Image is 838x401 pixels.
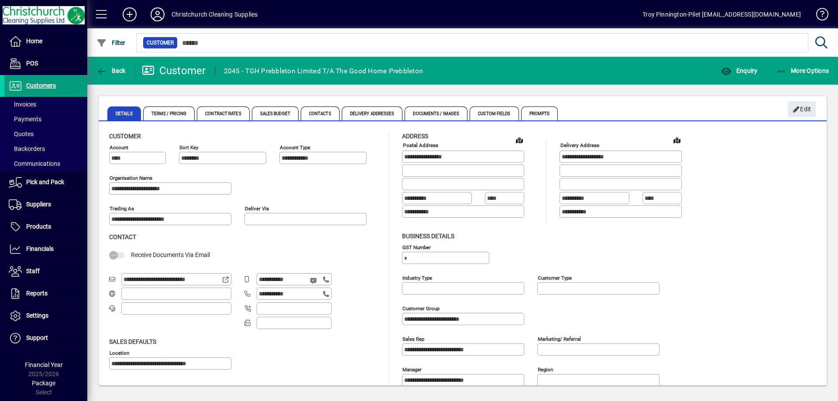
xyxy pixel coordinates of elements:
mat-label: Organisation name [110,175,152,181]
span: Contacts [301,106,340,120]
span: Payments [9,116,41,123]
span: Invoices [9,101,36,108]
button: Filter [94,35,128,51]
span: Quotes [9,130,34,137]
span: Financial Year [25,361,63,368]
mat-label: Trading as [110,206,134,212]
span: Support [26,334,48,341]
a: Backorders [4,141,87,156]
a: Reports [4,283,87,305]
button: Add [116,7,144,22]
span: Pick and Pack [26,178,64,185]
span: Documents / Images [405,106,467,120]
a: Knowledge Base [810,2,827,30]
span: Filter [96,39,126,46]
a: Invoices [4,97,87,112]
span: Staff [26,267,40,274]
span: Customer [109,133,141,140]
span: Customers [26,82,56,89]
span: Suppliers [26,201,51,208]
span: Sales defaults [109,338,156,345]
mat-label: Sort key [179,144,198,151]
button: More Options [774,63,831,79]
a: Quotes [4,127,87,141]
mat-label: Marketing/ Referral [538,336,581,342]
a: Financials [4,238,87,260]
app-page-header-button: Back [87,63,135,79]
mat-label: Deliver via [245,206,269,212]
a: Suppliers [4,194,87,216]
span: Back [96,67,126,74]
span: Contact [109,233,136,240]
button: Back [94,63,128,79]
a: POS [4,53,87,75]
a: Products [4,216,87,238]
mat-label: GST Number [402,244,431,250]
mat-label: Customer group [402,305,440,311]
a: View on map [670,133,684,147]
span: Terms / Pricing [143,106,195,120]
a: Staff [4,260,87,282]
span: Products [26,223,51,230]
a: Pick and Pack [4,171,87,193]
button: Send SMS [304,270,325,291]
button: Profile [144,7,172,22]
span: Sales Budget [252,106,299,120]
span: Business details [402,233,454,240]
div: 2045 - TGH Prebbleton Limited T/A The Good Home Prebbleton [224,64,423,78]
span: Delivery Addresses [342,106,403,120]
span: Prompts [521,106,558,120]
span: Reports [26,290,48,297]
span: Package [32,380,55,387]
mat-label: Manager [402,366,422,372]
mat-label: Customer type [538,274,572,281]
mat-label: Account [110,144,128,151]
a: View on map [512,133,526,147]
div: Christchurch Cleaning Supplies [172,7,258,21]
mat-label: Region [538,366,553,372]
span: More Options [776,67,829,74]
a: Home [4,31,87,52]
mat-label: Account Type [280,144,310,151]
span: Edit [793,102,811,117]
button: Enquiry [719,63,759,79]
mat-label: Location [110,350,129,356]
a: Communications [4,156,87,171]
span: Address [402,133,428,140]
span: Backorders [9,145,45,152]
span: Financials [26,245,54,252]
a: Support [4,327,87,349]
mat-label: Industry type [402,274,432,281]
span: Enquiry [721,67,757,74]
button: Edit [788,101,816,117]
span: Communications [9,160,60,167]
span: POS [26,60,38,67]
span: Custom Fields [470,106,519,120]
div: Customer [142,64,206,78]
span: Contract Rates [197,106,249,120]
div: Troy Pinnington-Pilet [EMAIL_ADDRESS][DOMAIN_NAME] [642,7,801,21]
a: Settings [4,305,87,327]
span: Settings [26,312,48,319]
a: Payments [4,112,87,127]
span: Home [26,38,42,45]
span: Receive Documents Via Email [131,251,210,258]
span: Details [107,106,141,120]
span: Customer [147,38,174,47]
mat-label: Sales rep [402,336,424,342]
